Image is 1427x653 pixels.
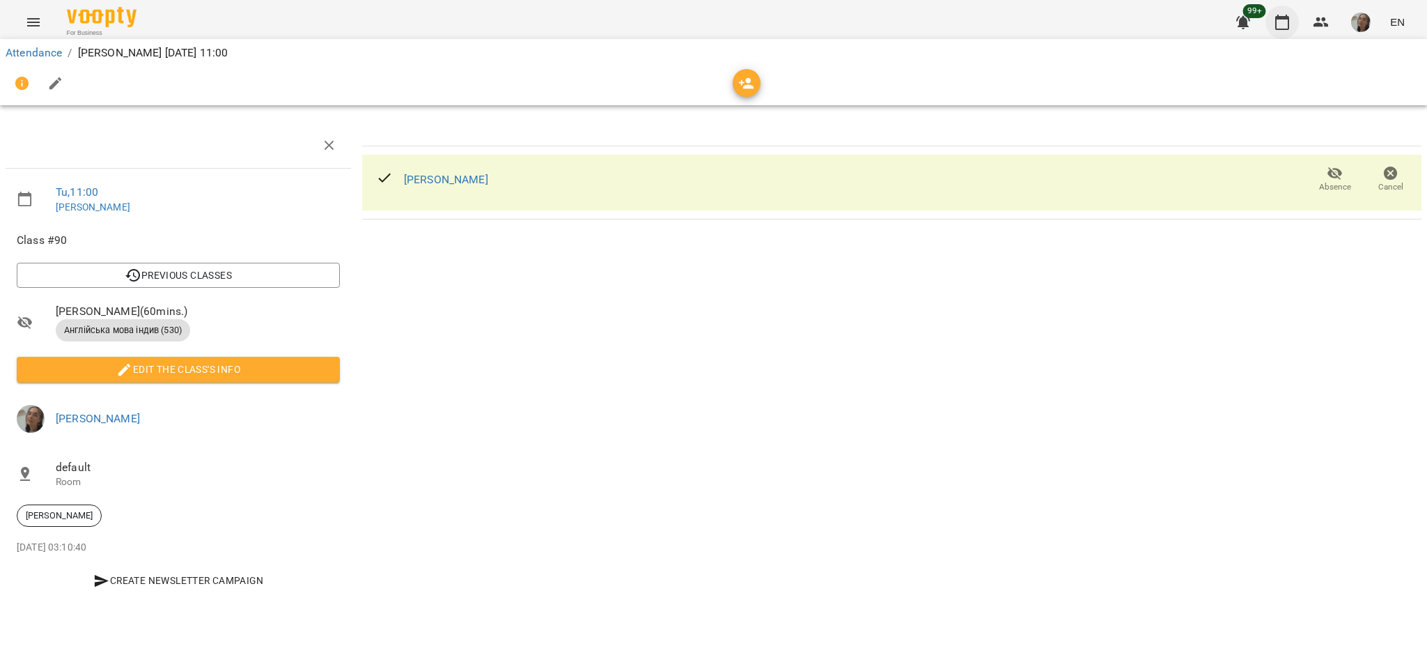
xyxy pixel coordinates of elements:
[56,201,130,213] a: [PERSON_NAME]
[78,45,228,61] p: [PERSON_NAME] [DATE] 11:00
[17,509,101,522] span: [PERSON_NAME]
[1307,160,1363,199] button: Absence
[1351,13,1371,32] img: 58bf4a397342a29a09d587cea04c76fb.jpg
[28,267,329,284] span: Previous Classes
[17,232,340,249] span: Class #90
[67,29,137,38] span: For Business
[6,45,1421,61] nav: breadcrumb
[1378,181,1403,193] span: Cancel
[68,45,72,61] li: /
[22,572,334,589] span: Create Newsletter Campaign
[17,263,340,288] button: Previous Classes
[1243,4,1266,18] span: 99+
[56,412,140,425] a: [PERSON_NAME]
[1385,9,1410,35] button: EN
[56,303,340,320] span: [PERSON_NAME] ( 60 mins. )
[56,459,340,476] span: default
[17,505,102,527] div: [PERSON_NAME]
[1319,181,1351,193] span: Absence
[28,361,329,378] span: Edit the class's Info
[6,46,62,59] a: Attendance
[17,6,50,39] button: Menu
[56,185,98,199] a: Tu , 11:00
[404,173,488,186] a: [PERSON_NAME]
[1363,160,1419,199] button: Cancel
[17,568,340,593] button: Create Newsletter Campaign
[67,7,137,27] img: Voopty Logo
[17,405,45,433] img: 58bf4a397342a29a09d587cea04c76fb.jpg
[1390,15,1405,29] span: EN
[56,475,340,489] p: Room
[56,324,190,337] span: Англійська мова індив (530)
[17,541,340,555] p: [DATE] 03:10:40
[17,357,340,382] button: Edit the class's Info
